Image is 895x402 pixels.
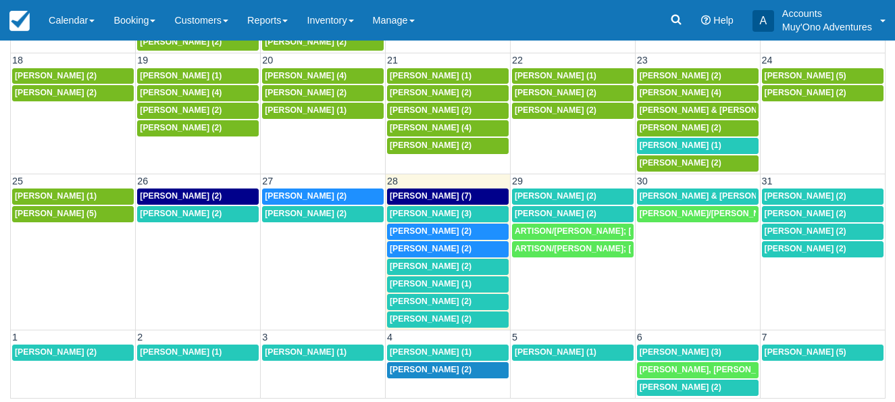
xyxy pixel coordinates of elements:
[261,55,274,66] span: 20
[15,191,97,201] span: [PERSON_NAME] (1)
[387,206,509,222] a: [PERSON_NAME] (3)
[262,345,384,361] a: [PERSON_NAME] (1)
[515,209,596,218] span: [PERSON_NAME] (2)
[512,189,634,205] a: [PERSON_NAME] (2)
[387,189,509,205] a: [PERSON_NAME] (7)
[387,294,509,310] a: [PERSON_NAME] (2)
[637,345,759,361] a: [PERSON_NAME] (3)
[701,16,711,25] i: Help
[136,332,144,343] span: 2
[390,244,471,253] span: [PERSON_NAME] (2)
[637,155,759,172] a: [PERSON_NAME] (2)
[262,85,384,101] a: [PERSON_NAME] (2)
[761,55,774,66] span: 24
[387,362,509,378] a: [PERSON_NAME] (2)
[765,244,846,253] span: [PERSON_NAME] (2)
[262,103,384,119] a: [PERSON_NAME] (1)
[515,191,596,201] span: [PERSON_NAME] (2)
[15,88,97,97] span: [PERSON_NAME] (2)
[9,11,30,31] img: checkfront-main-nav-mini-logo.png
[765,209,846,218] span: [PERSON_NAME] (2)
[265,191,347,201] span: [PERSON_NAME] (2)
[640,141,721,150] span: [PERSON_NAME] (1)
[765,88,846,97] span: [PERSON_NAME] (2)
[713,15,734,26] span: Help
[512,103,634,119] a: [PERSON_NAME] (2)
[265,347,347,357] span: [PERSON_NAME] (1)
[515,347,596,357] span: [PERSON_NAME] (1)
[640,158,721,168] span: [PERSON_NAME] (2)
[12,206,134,222] a: [PERSON_NAME] (5)
[762,241,884,257] a: [PERSON_NAME] (2)
[265,105,347,115] span: [PERSON_NAME] (1)
[782,20,872,34] p: Muy'Ono Adventures
[137,345,259,361] a: [PERSON_NAME] (1)
[12,189,134,205] a: [PERSON_NAME] (1)
[387,311,509,328] a: [PERSON_NAME] (2)
[262,34,384,51] a: [PERSON_NAME] (2)
[11,55,24,66] span: 18
[387,276,509,293] a: [PERSON_NAME] (1)
[265,71,347,80] span: [PERSON_NAME] (4)
[640,123,721,132] span: [PERSON_NAME] (2)
[136,176,149,186] span: 26
[262,206,384,222] a: [PERSON_NAME] (2)
[387,138,509,154] a: [PERSON_NAME] (2)
[762,68,884,84] a: [PERSON_NAME] (5)
[762,189,884,205] a: [PERSON_NAME] (2)
[636,176,649,186] span: 30
[637,85,759,101] a: [PERSON_NAME] (4)
[140,123,222,132] span: [PERSON_NAME] (2)
[140,37,222,47] span: [PERSON_NAME] (2)
[12,85,134,101] a: [PERSON_NAME] (2)
[512,85,634,101] a: [PERSON_NAME] (2)
[137,85,259,101] a: [PERSON_NAME] (4)
[390,365,471,374] span: [PERSON_NAME] (2)
[762,345,884,361] a: [PERSON_NAME] (5)
[782,7,872,20] p: Accounts
[640,365,795,374] span: [PERSON_NAME], [PERSON_NAME] (2)
[12,345,134,361] a: [PERSON_NAME] (2)
[637,103,759,119] a: [PERSON_NAME] & [PERSON_NAME] (3)
[390,105,471,115] span: [PERSON_NAME] (2)
[640,347,721,357] span: [PERSON_NAME] (3)
[390,314,471,324] span: [PERSON_NAME] (2)
[390,279,471,288] span: [PERSON_NAME] (1)
[511,55,524,66] span: 22
[390,141,471,150] span: [PERSON_NAME] (2)
[140,347,222,357] span: [PERSON_NAME] (1)
[137,206,259,222] a: [PERSON_NAME] (2)
[137,68,259,84] a: [PERSON_NAME] (1)
[515,88,596,97] span: [PERSON_NAME] (2)
[265,209,347,218] span: [PERSON_NAME] (2)
[387,120,509,136] a: [PERSON_NAME] (4)
[387,224,509,240] a: [PERSON_NAME] (2)
[640,209,865,218] span: [PERSON_NAME]/[PERSON_NAME]/[PERSON_NAME] (2)
[512,68,634,84] a: [PERSON_NAME] (1)
[640,71,721,80] span: [PERSON_NAME] (2)
[390,261,471,271] span: [PERSON_NAME] (2)
[636,332,644,343] span: 6
[637,120,759,136] a: [PERSON_NAME] (2)
[765,226,846,236] span: [PERSON_NAME] (2)
[761,176,774,186] span: 31
[12,68,134,84] a: [PERSON_NAME] (2)
[390,209,471,218] span: [PERSON_NAME] (3)
[762,224,884,240] a: [PERSON_NAME] (2)
[511,176,524,186] span: 29
[15,209,97,218] span: [PERSON_NAME] (5)
[387,103,509,119] a: [PERSON_NAME] (2)
[637,68,759,84] a: [PERSON_NAME] (2)
[762,206,884,222] a: [PERSON_NAME] (2)
[637,189,759,205] a: [PERSON_NAME] & [PERSON_NAME] (1)
[512,241,634,257] a: ARTISON/[PERSON_NAME]; [PERSON_NAME]/[PERSON_NAME]; [PERSON_NAME]/[PERSON_NAME]; [PERSON_NAME]/[P...
[386,332,394,343] span: 4
[137,34,259,51] a: [PERSON_NAME] (2)
[137,103,259,119] a: [PERSON_NAME] (2)
[390,226,471,236] span: [PERSON_NAME] (2)
[137,120,259,136] a: [PERSON_NAME] (2)
[765,71,846,80] span: [PERSON_NAME] (5)
[140,209,222,218] span: [PERSON_NAME] (2)
[387,68,509,84] a: [PERSON_NAME] (1)
[11,332,19,343] span: 1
